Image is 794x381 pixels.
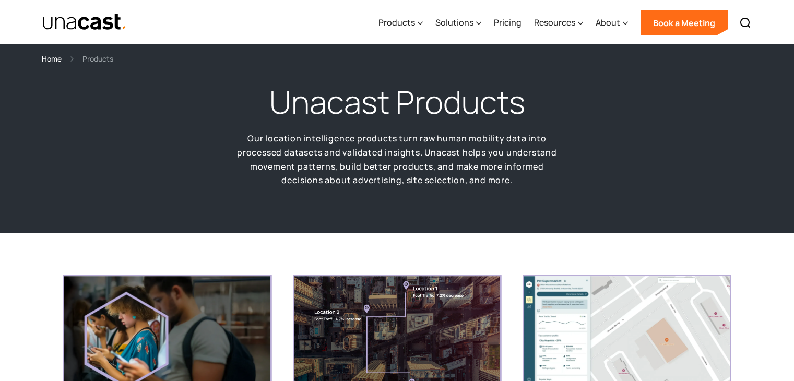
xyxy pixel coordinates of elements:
[378,2,423,44] div: Products
[641,10,728,35] a: Book a Meeting
[269,81,525,123] h1: Unacast Products
[235,132,559,187] p: Our location intelligence products turn raw human mobility data into processed datasets and valid...
[42,53,62,65] a: Home
[534,2,583,44] div: Resources
[494,2,522,44] a: Pricing
[739,17,752,29] img: Search icon
[534,16,575,29] div: Resources
[596,16,620,29] div: About
[435,16,473,29] div: Solutions
[596,2,628,44] div: About
[435,2,481,44] div: Solutions
[378,16,415,29] div: Products
[82,53,113,65] div: Products
[42,13,127,31] a: home
[42,13,127,31] img: Unacast text logo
